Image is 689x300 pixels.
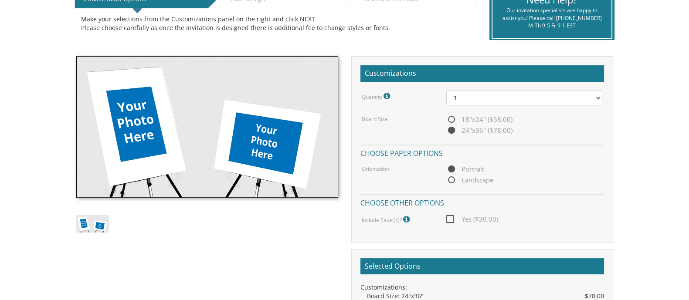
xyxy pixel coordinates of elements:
h4: Choose paper options [360,145,604,160]
img: sign-in-board.jpg [76,215,109,233]
span: 18"x24" ($58.00) [446,114,513,125]
img: sign-in-board.jpg [76,56,338,198]
div: Our invitation specialists are happy to assist you! Please call [PHONE_NUMBER] M-Th 9-5 Fr 9-1 EST [499,7,605,29]
span: Landscape [446,175,493,185]
span: 24"x36" ($78.00) [446,125,513,136]
label: Quantity [362,91,392,102]
span: Yes ($30.00) [446,214,498,225]
label: Include Easel(s)? [362,214,412,225]
div: Make your selections from the Customizations panel on the right and click NEXT Please choose care... [81,15,469,32]
h2: Selected Options [360,258,604,275]
label: Orientation [362,165,389,172]
div: Customizations: [360,283,604,292]
h2: Customizations [360,65,604,82]
h4: Choose other options [360,194,604,209]
span: Portrait [446,164,484,175]
label: Board Size [362,115,388,123]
